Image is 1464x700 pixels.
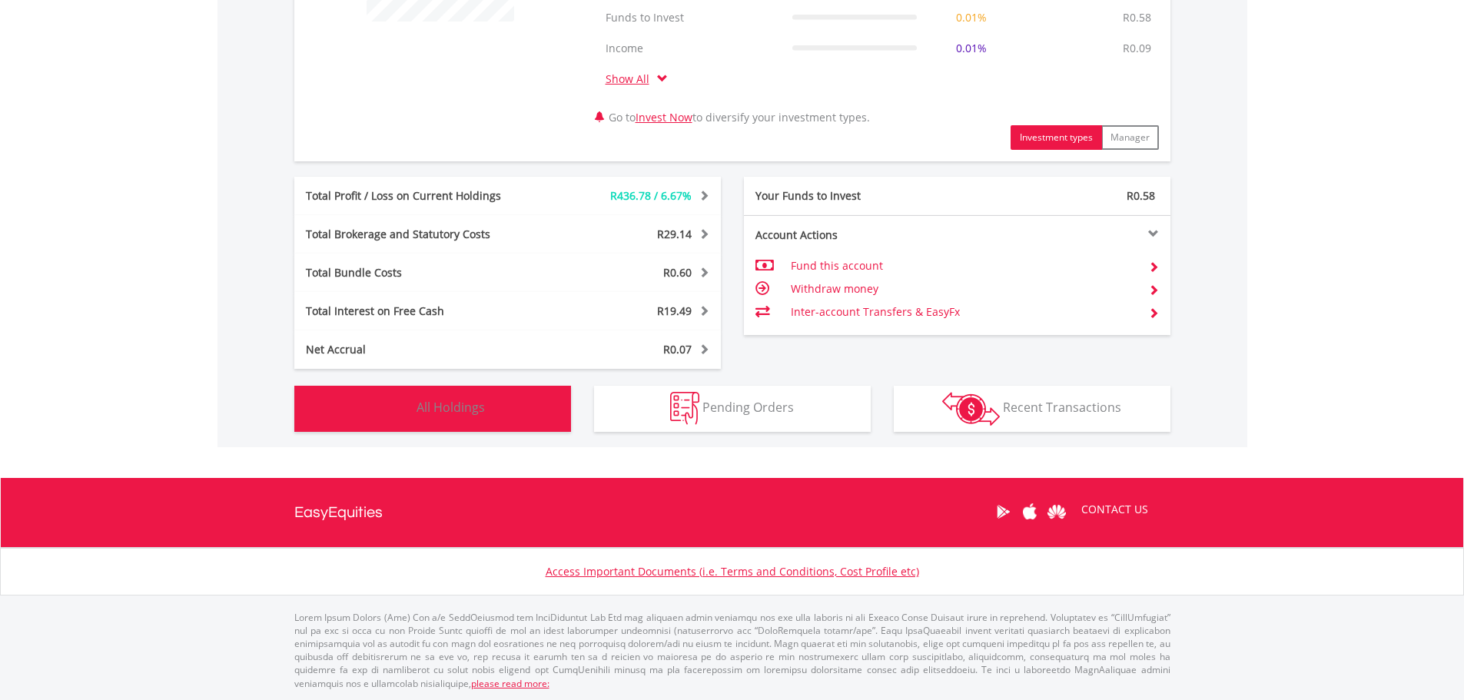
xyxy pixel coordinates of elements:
[1044,488,1071,536] a: Huawei
[1101,125,1159,150] button: Manager
[294,304,543,319] div: Total Interest on Free Cash
[610,188,692,203] span: R436.78 / 6.67%
[598,33,785,64] td: Income
[791,300,1136,323] td: Inter-account Transfers & EasyFx
[744,227,958,243] div: Account Actions
[657,227,692,241] span: R29.14
[663,342,692,357] span: R0.07
[594,386,871,432] button: Pending Orders
[663,265,692,280] span: R0.60
[471,677,549,690] a: please read more:
[546,564,919,579] a: Access Important Documents (i.e. Terms and Conditions, Cost Profile etc)
[791,254,1136,277] td: Fund this account
[1071,488,1159,531] a: CONTACT US
[294,478,383,547] a: EasyEquities
[294,265,543,280] div: Total Bundle Costs
[294,611,1170,690] p: Lorem Ipsum Dolors (Ame) Con a/e SeddOeiusmod tem InciDiduntut Lab Etd mag aliquaen admin veniamq...
[894,386,1170,432] button: Recent Transactions
[294,342,543,357] div: Net Accrual
[1017,488,1044,536] a: Apple
[791,277,1136,300] td: Withdraw money
[702,399,794,416] span: Pending Orders
[598,2,785,33] td: Funds to Invest
[1003,399,1121,416] span: Recent Transactions
[657,304,692,318] span: R19.49
[606,71,657,86] a: Show All
[1115,33,1159,64] td: R0.09
[744,188,958,204] div: Your Funds to Invest
[294,227,543,242] div: Total Brokerage and Statutory Costs
[1127,188,1155,203] span: R0.58
[1011,125,1102,150] button: Investment types
[294,188,543,204] div: Total Profit / Loss on Current Holdings
[670,392,699,425] img: pending_instructions-wht.png
[1115,2,1159,33] td: R0.58
[990,488,1017,536] a: Google Play
[294,386,571,432] button: All Holdings
[636,110,692,124] a: Invest Now
[925,2,1018,33] td: 0.01%
[942,392,1000,426] img: transactions-zar-wht.png
[417,399,485,416] span: All Holdings
[925,33,1018,64] td: 0.01%
[380,392,413,425] img: holdings-wht.png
